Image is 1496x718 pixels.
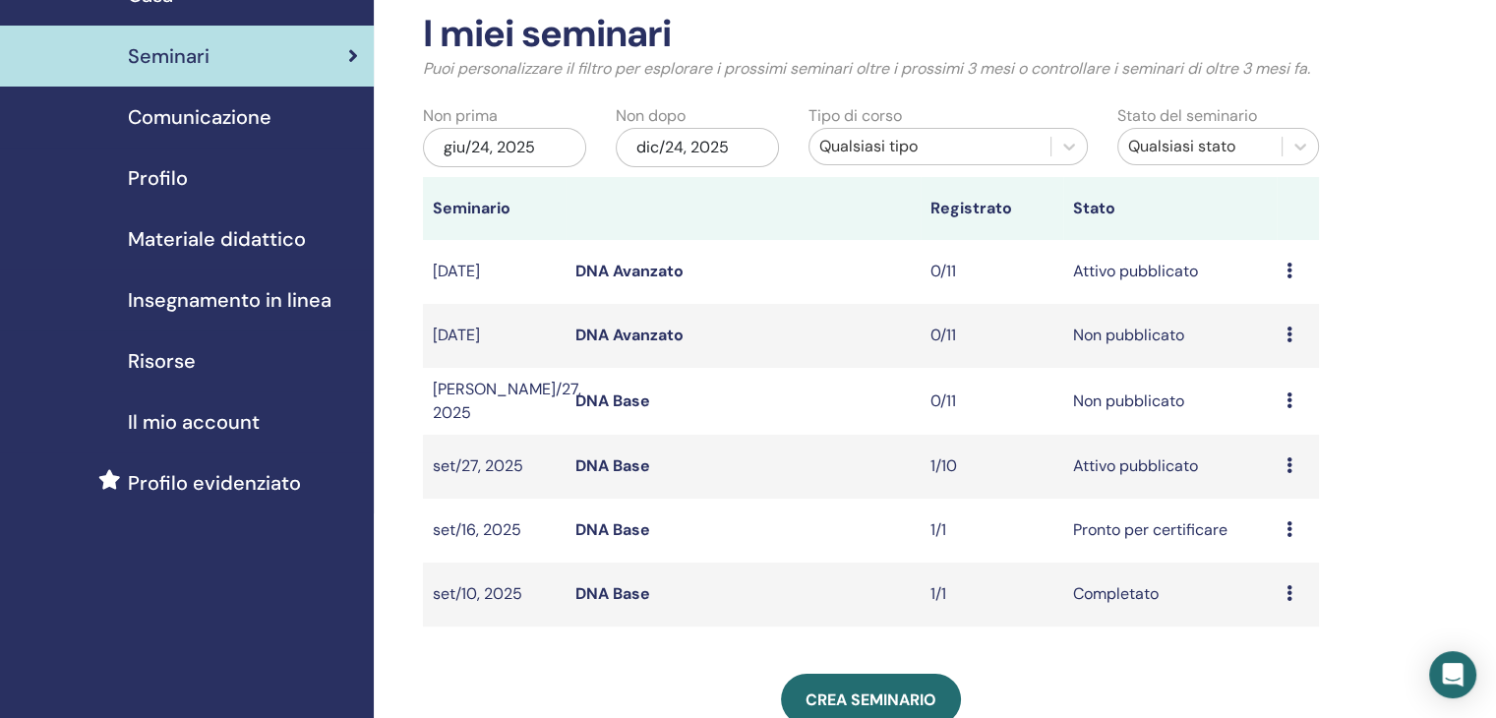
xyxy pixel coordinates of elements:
[921,240,1063,304] td: 0/11
[575,325,684,345] a: DNA Avanzato
[423,240,566,304] td: [DATE]
[806,689,936,710] span: Crea seminario
[921,304,1063,368] td: 0/11
[1429,651,1476,698] div: Open Intercom Messenger
[575,583,650,604] a: DNA Base
[423,368,566,435] td: [PERSON_NAME]/27, 2025
[575,390,650,411] a: DNA Base
[921,499,1063,563] td: 1/1
[575,519,650,540] a: DNA Base
[128,346,196,376] span: Risorse
[423,499,566,563] td: set/16, 2025
[128,102,271,132] span: Comunicazione
[921,563,1063,627] td: 1/1
[1063,240,1277,304] td: Attivo pubblicato
[921,368,1063,435] td: 0/11
[575,261,684,281] a: DNA Avanzato
[128,285,331,315] span: Insegnamento in linea
[921,177,1063,240] th: Registrato
[423,57,1319,81] p: Puoi personalizzare il filtro per esplorare i prossimi seminari oltre i prossimi 3 mesi o control...
[128,163,188,193] span: Profilo
[128,407,260,437] span: Il mio account
[1063,368,1277,435] td: Non pubblicato
[819,135,1041,158] div: Qualsiasi tipo
[1063,304,1277,368] td: Non pubblicato
[423,12,1319,57] h2: I miei seminari
[575,455,650,476] a: DNA Base
[1117,104,1257,128] label: Stato del seminario
[128,41,209,71] span: Seminari
[1063,563,1277,627] td: Completato
[616,104,686,128] label: Non dopo
[921,435,1063,499] td: 1/10
[1128,135,1272,158] div: Qualsiasi stato
[423,563,566,627] td: set/10, 2025
[128,224,306,254] span: Materiale didattico
[423,435,566,499] td: set/27, 2025
[423,104,498,128] label: Non prima
[423,177,566,240] th: Seminario
[1063,435,1277,499] td: Attivo pubblicato
[423,128,586,167] div: giu/24, 2025
[128,468,301,498] span: Profilo evidenziato
[616,128,779,167] div: dic/24, 2025
[808,104,902,128] label: Tipo di corso
[1063,177,1277,240] th: Stato
[423,304,566,368] td: [DATE]
[1063,499,1277,563] td: Pronto per certificare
